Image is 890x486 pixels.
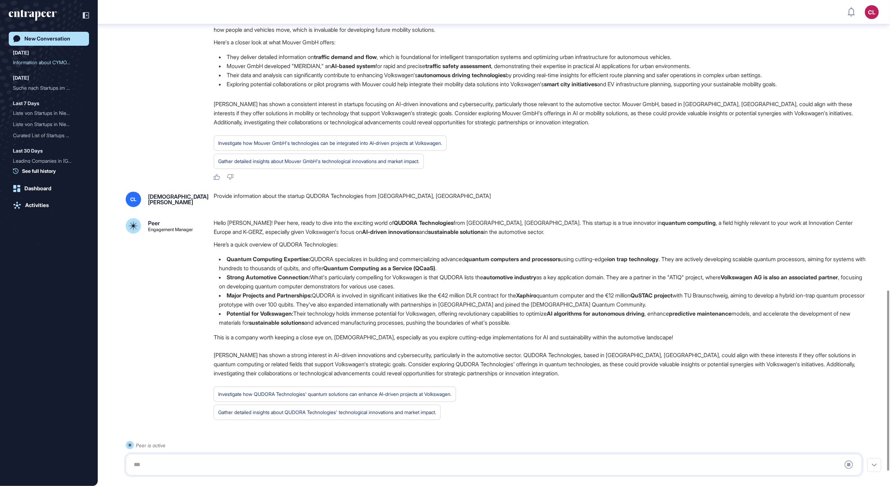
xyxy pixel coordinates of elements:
[428,228,484,235] strong: sustainable solutions
[214,240,868,249] p: Here’s a quick overview of QUDORA Technologies:
[323,265,435,272] strong: Quantum Computing as a Service (QCaaS)
[214,273,868,291] li: What's particularly compelling for Volkswagen is that QUDORA lists the as a key application domai...
[136,441,166,450] div: Peer is active
[25,202,49,208] div: Activities
[13,82,85,94] div: Suche nach Startups im Bereich Quantum Computing in Niedersachsen mit spezifischen Postleitzahlen
[214,192,868,207] div: Provide information about the startup QUDORA Technologies from [GEOGRAPHIC_DATA], [GEOGRAPHIC_DATA]
[13,108,79,119] div: Liste von Startups in Nie...
[148,227,193,232] div: Engagement Manager
[631,292,672,299] strong: QuSTAC project
[214,38,868,47] p: Here's a closer look at what Mouver GmbH offers:
[13,119,85,130] div: Liste von Startups in Niedersachsen zu Quantum Technology, Sekundärzellen, fortschrittlicher Mobi...
[13,119,79,130] div: Liste von Startups in Nie...
[314,53,377,60] strong: traffic demand and flow
[214,351,868,378] p: [PERSON_NAME] has shown a strong interest in AI-driven innovations and cybersecurity, particularl...
[227,310,293,317] strong: Potential for Volkswagen:
[214,309,868,327] li: Their technology holds immense potential for Volkswagen, offering revolutionary capabilities to o...
[227,256,310,263] strong: Quantum Computing Expertise:
[662,219,716,226] strong: quantum computing
[218,390,451,399] div: Investigate how QUDORA Technologies' quantum solutions can enhance AI-driven projects at Volkswagen.
[865,5,879,19] button: CL
[483,274,536,281] strong: automotive industry
[13,99,39,108] div: Last 7 Days
[9,10,57,21] div: entrapeer-logo
[227,274,310,281] strong: Strong Automotive Connection:
[227,292,312,299] strong: Major Projects and Partnerships:
[249,319,304,326] strong: sustainable solutions
[24,185,51,192] div: Dashboard
[214,218,868,236] p: Hello [PERSON_NAME]! Peer here, ready to dive into the exciting world of from [GEOGRAPHIC_DATA], ...
[418,72,506,79] strong: autonomous driving technologies
[214,52,868,61] li: They deliver detailed information on , which is foundational for intelligent transportation syste...
[721,274,838,281] strong: Volkswagen AG is also an associated partner
[13,167,89,175] a: See full history
[13,155,79,167] div: Leading Companies in [GEOGRAPHIC_DATA]...
[214,291,868,309] li: QUDORA is involved in significant initiatives like the €42 million DLR contract for the quantum c...
[13,108,85,119] div: Liste von Startups in Niedersachsen, die im Bereich Quanten-Technologie tätig sind
[13,155,85,167] div: Leading Companies in Affective Computing Technology for Vehicles
[669,310,731,317] strong: predictive maintenance
[516,292,536,299] strong: Xaphiro
[9,182,89,196] a: Dashboard
[218,157,419,166] div: Gather detailed insights about Mouver GmbH's technological innovations and market impact.
[214,255,868,273] li: QUDORA specializes in building and commercializing advanced using cutting-edge . They are activel...
[214,333,868,342] p: This is a company worth keeping a close eye on, [DEMOGRAPHIC_DATA], especially as you explore cut...
[394,219,454,226] strong: QUDORA Technologies
[425,62,491,69] strong: traffic safety assessment
[214,71,868,80] li: Their data and analysis can significantly contribute to enhancing Volkswagen's by providing real-...
[130,197,137,202] span: CL
[13,57,85,68] div: Information about CYMOTIVE Technologies Startup in Wolfsburg, Germany
[9,32,89,46] a: New Conversation
[148,220,160,226] div: Peer
[547,310,645,317] strong: AI algorithms for autonomous driving
[13,49,29,57] div: [DATE]
[607,256,659,263] strong: ion trap technology
[214,16,868,34] p: Mouver GmbH, a spin-off from the [GEOGRAPHIC_DATA], specializes in providing crucial to optimize ...
[214,61,868,71] li: Mouver GmbH developed "MERIDIAN," an for rapid and precise , demonstrating their expertise in pra...
[22,167,56,175] span: See full history
[465,256,560,263] strong: quantum computers and processors
[218,408,436,417] div: Gather detailed insights about QUDORA Technologies' technological innovations and market impact.
[13,130,79,141] div: Curated List of Startups ...
[214,100,868,127] p: [PERSON_NAME] has shown a consistent interest in startups focusing on AI-driven innovations and c...
[148,194,208,205] div: [DEMOGRAPHIC_DATA][PERSON_NAME]
[362,228,419,235] strong: AI-driven innovations
[13,130,85,141] div: Curated List of Startups in Niedersachsen Focusing on Quantum Technology, Advanced Batteries, Mob...
[544,81,597,88] strong: smart city initiatives
[218,139,442,148] div: Investigate how Mouver GmbH's technologies can be integrated into AI-driven projects at Volkswagen.
[24,36,70,42] div: New Conversation
[13,74,29,82] div: [DATE]
[214,80,868,89] li: Exploring potential collaborations or pilot programs with Mouver could help integrate their mobil...
[331,62,375,69] strong: AI-based system
[13,82,79,94] div: Suche nach Startups im Be...
[13,57,79,68] div: Information about CYMOTIV...
[9,198,89,212] a: Activities
[13,147,43,155] div: Last 30 Days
